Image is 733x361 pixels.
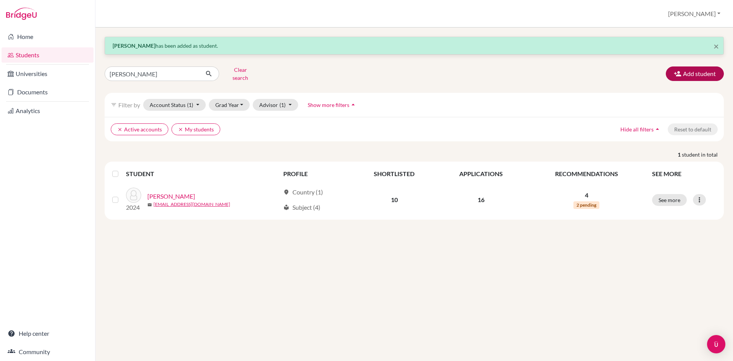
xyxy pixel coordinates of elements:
[654,125,661,133] i: arrow_drop_up
[171,123,220,135] button: clearMy students
[219,64,262,84] button: Clear search
[283,189,289,195] span: location_on
[283,204,289,210] span: local_library
[707,335,725,353] div: Open Intercom Messenger
[6,8,37,20] img: Bridge-U
[301,99,363,111] button: Show more filtersarrow_drop_up
[279,102,286,108] span: (1)
[105,66,199,81] input: Find student by name...
[714,42,719,51] button: Close
[352,165,436,183] th: SHORTLISTED
[666,66,724,81] button: Add student
[117,127,123,132] i: clear
[111,102,117,108] i: filter_list
[668,123,718,135] button: Reset to default
[436,183,525,217] td: 16
[436,165,525,183] th: APPLICATIONS
[178,127,183,132] i: clear
[573,201,599,209] span: 2 pending
[126,188,141,203] img: dahal, nishtha
[620,126,654,133] span: Hide all filters
[530,191,643,200] p: 4
[113,42,155,49] strong: [PERSON_NAME]
[153,201,230,208] a: [EMAIL_ADDRESS][DOMAIN_NAME]
[143,99,206,111] button: Account Status(1)
[279,165,352,183] th: PROFILE
[126,203,141,212] p: 2024
[647,165,721,183] th: SEE MORE
[147,192,195,201] a: [PERSON_NAME]
[682,151,724,159] span: student in total
[2,84,94,100] a: Documents
[147,202,152,207] span: mail
[714,40,719,52] span: ×
[2,66,94,81] a: Universities
[253,99,298,111] button: Advisor(1)
[126,165,279,183] th: STUDENT
[614,123,668,135] button: Hide all filtersarrow_drop_up
[2,326,94,341] a: Help center
[209,99,250,111] button: Grad Year
[349,101,357,108] i: arrow_drop_up
[308,102,349,108] span: Show more filters
[2,103,94,118] a: Analytics
[665,6,724,21] button: [PERSON_NAME]
[283,188,323,197] div: Country (1)
[111,123,168,135] button: clearActive accounts
[2,344,94,359] a: Community
[113,42,716,50] p: has been added as student.
[652,194,687,206] button: See more
[187,102,193,108] span: (1)
[678,151,682,159] strong: 1
[352,183,436,217] td: 10
[526,165,647,183] th: RECOMMENDATIONS
[118,101,140,108] span: Filter by
[2,29,94,44] a: Home
[283,203,320,212] div: Subject (4)
[2,47,94,63] a: Students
